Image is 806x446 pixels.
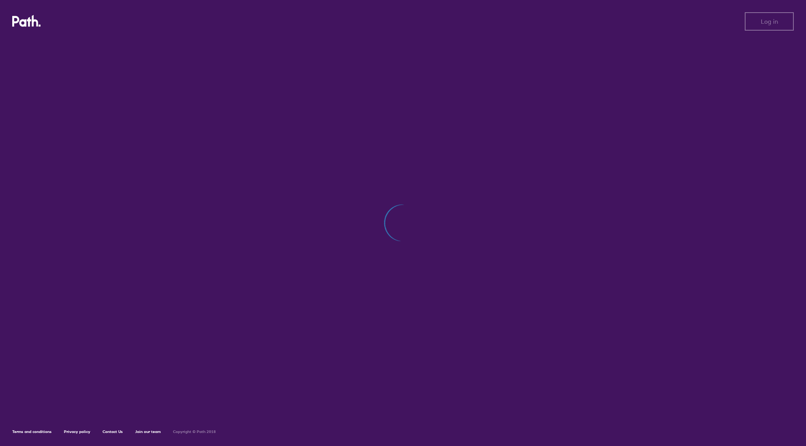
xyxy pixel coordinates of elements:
a: Join our team [135,429,161,434]
a: Privacy policy [64,429,90,434]
h6: Copyright © Path 2018 [173,430,216,434]
button: Log in [745,12,794,31]
span: Log in [761,18,778,25]
a: Contact Us [103,429,123,434]
a: Terms and conditions [12,429,52,434]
